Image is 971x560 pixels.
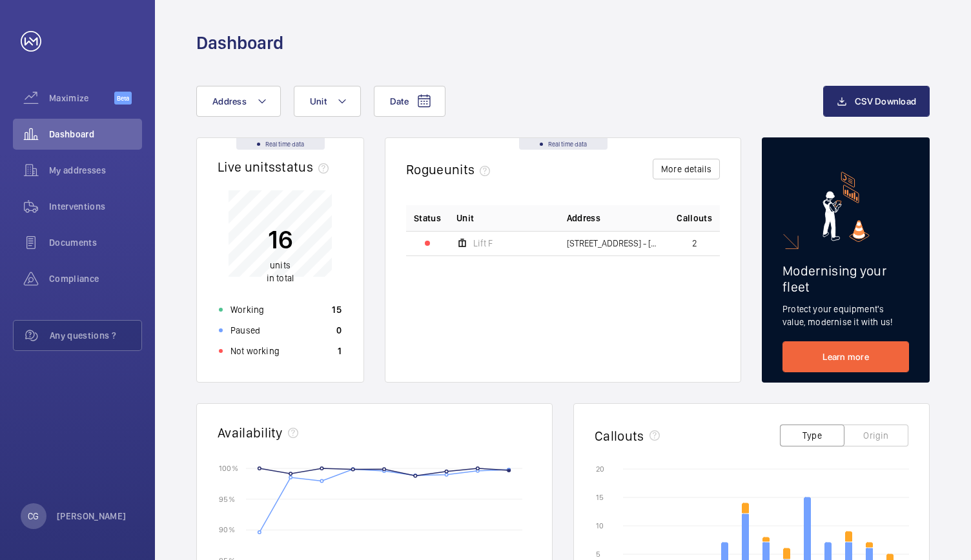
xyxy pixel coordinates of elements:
[336,324,342,337] p: 0
[692,239,697,248] span: 2
[374,86,445,117] button: Date
[219,463,238,472] text: 100 %
[823,172,870,242] img: marketing-card.svg
[596,550,600,559] text: 5
[677,212,712,225] span: Callouts
[782,263,909,295] h2: Modernising your fleet
[338,345,342,357] p: 1
[49,236,142,249] span: Documents
[50,329,141,342] span: Any questions ?
[114,92,132,105] span: Beta
[390,96,409,106] span: Date
[653,159,720,179] button: More details
[230,303,264,316] p: Working
[49,92,114,105] span: Maximize
[823,86,930,117] button: CSV Download
[49,200,142,213] span: Interventions
[212,96,247,106] span: Address
[294,86,361,117] button: Unit
[49,164,142,177] span: My addresses
[595,428,644,444] h2: Callouts
[567,239,662,248] span: [STREET_ADDRESS] - [STREET_ADDRESS]
[473,239,493,248] span: Lift F
[275,159,334,175] span: status
[270,260,291,270] span: units
[267,223,294,255] p: 16
[414,212,441,225] p: Status
[855,96,916,106] span: CSV Download
[780,425,844,446] button: Type
[219,494,235,503] text: 95 %
[218,425,283,441] h2: Availability
[230,345,280,357] p: Not working
[196,31,283,55] h1: Dashboard
[782,303,909,328] p: Protect your equipment's value, modernise it with us!
[49,128,142,141] span: Dashboard
[28,510,39,523] p: CG
[218,159,334,175] h2: Live units
[519,138,608,150] div: Real time data
[49,272,142,285] span: Compliance
[782,341,909,372] a: Learn more
[236,138,325,150] div: Real time data
[196,86,281,117] button: Address
[219,525,235,534] text: 90 %
[230,324,260,337] p: Paused
[332,303,342,316] p: 15
[406,161,495,177] h2: Rogue
[310,96,327,106] span: Unit
[267,259,294,285] p: in total
[456,212,474,225] span: Unit
[57,510,127,523] p: [PERSON_NAME]
[844,425,908,446] button: Origin
[444,161,496,177] span: units
[596,521,604,530] text: 10
[567,212,600,225] span: Address
[596,465,604,474] text: 20
[596,493,604,502] text: 15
